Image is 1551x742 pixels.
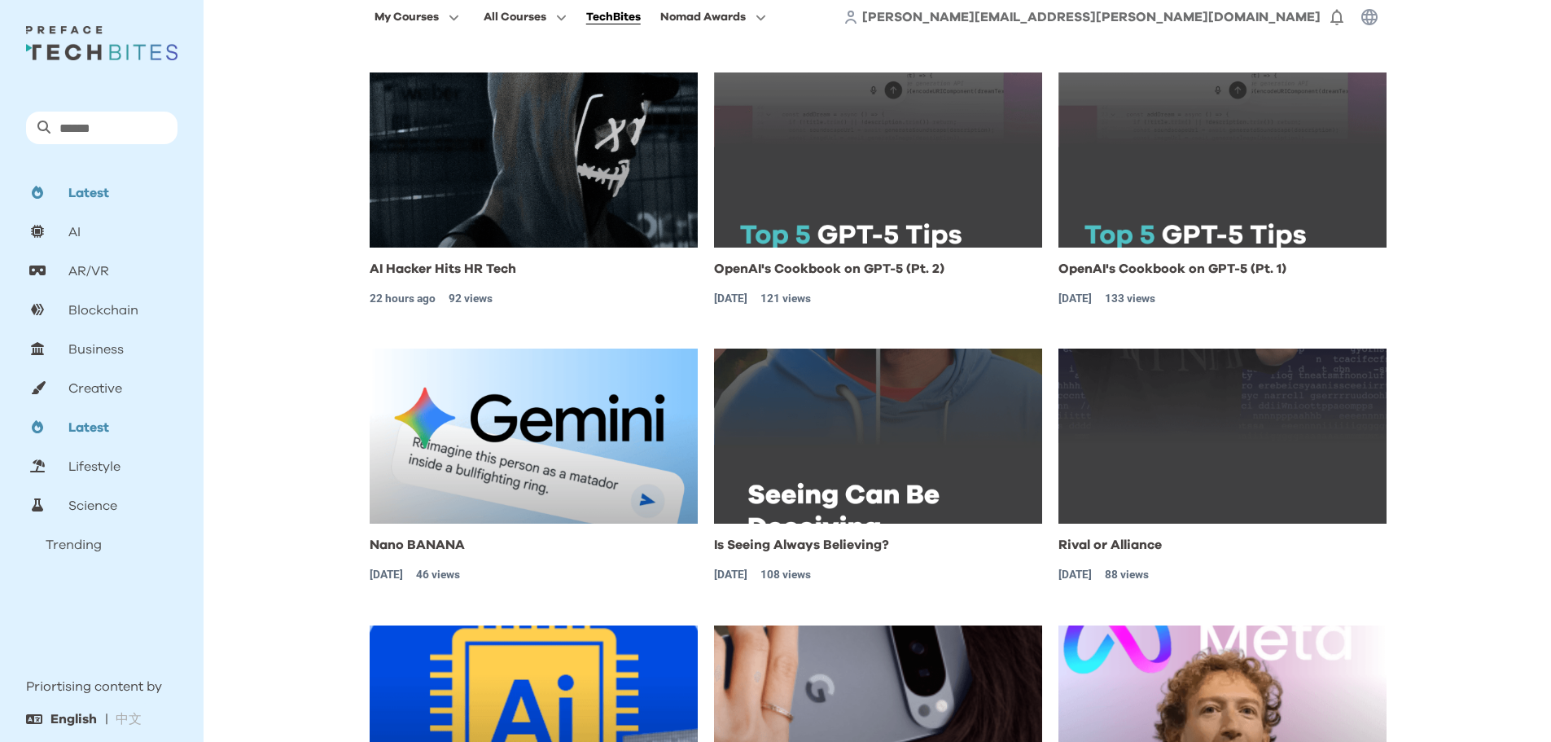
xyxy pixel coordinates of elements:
p: Rival or Alliance [1058,537,1162,553]
span: All Courses [484,7,546,27]
p: AI [68,222,81,242]
img: Techbites Logo [26,26,177,60]
p: Trending [46,535,102,555]
p: Science [68,496,117,516]
p: Nano BANANA [370,537,465,553]
p: AI Hacker Hits HR Tech [370,261,516,277]
p: 92 views [449,290,493,307]
img: Nano BANANA [370,349,698,524]
p: 88 views [1105,566,1149,583]
p: Lifestyle [68,457,120,476]
p: Latest [68,418,109,437]
p: Business [68,340,124,359]
p: [DATE] [1058,566,1092,583]
p: 中文 [116,709,142,729]
img: Is Seeing Always Believing? [714,349,1042,524]
p: Is Seeing Always Believing? [714,537,889,553]
div: TechBites [586,7,641,27]
p: Blockchain [68,301,138,320]
a: AI Hacker Hits HR Tech22 hours ago92 views [370,261,516,307]
p: AR/VR [68,261,109,281]
a: Nano BANANA[DATE]46 views [370,537,465,583]
img: OpenAI's Cookbook on GPT-5 (Pt. 2) [714,72,1042,248]
p: OpenAI's Cookbook on GPT-5 (Pt. 2) [714,261,944,277]
img: Rival or Alliance [1058,349,1387,524]
p: 121 views [760,290,811,307]
button: English [42,703,105,735]
p: 133 views [1105,290,1155,307]
p: English [50,709,97,729]
a: [PERSON_NAME][EMAIL_ADDRESS][PERSON_NAME][DOMAIN_NAME] [862,7,1321,27]
div: | [105,703,108,735]
p: Creative [68,379,122,398]
img: AI Hacker Hits HR Tech [370,72,698,248]
p: 108 views [760,566,811,583]
a: Rival or Alliance[DATE]88 views [1058,537,1162,583]
p: Priortising content by [26,677,162,696]
button: All Courses [479,7,572,28]
span: My Courses [375,7,439,27]
p: [DATE] [714,290,747,307]
p: [DATE] [1058,290,1092,307]
button: Nomad Awards [655,7,771,28]
a: OpenAI's Cookbook on GPT-5 (Pt. 2)[DATE]121 views [714,261,944,307]
span: [PERSON_NAME][EMAIL_ADDRESS][PERSON_NAME][DOMAIN_NAME] [862,11,1321,24]
p: 46 views [416,566,460,583]
p: OpenAI's Cookbook on GPT-5 (Pt. 1) [1058,261,1286,277]
a: OpenAI's Cookbook on GPT-5 (Pt. 1)[DATE]133 views [1058,261,1286,307]
p: Latest [68,183,109,203]
button: My Courses [370,7,464,28]
button: 中文 [107,703,150,735]
img: OpenAI's Cookbook on GPT-5 (Pt. 1) [1058,72,1387,248]
a: Is Seeing Always Believing?[DATE]108 views [714,537,889,583]
span: Nomad Awards [660,7,746,27]
p: [DATE] [370,566,403,583]
p: [DATE] [714,566,747,583]
p: 22 hours ago [370,290,436,307]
